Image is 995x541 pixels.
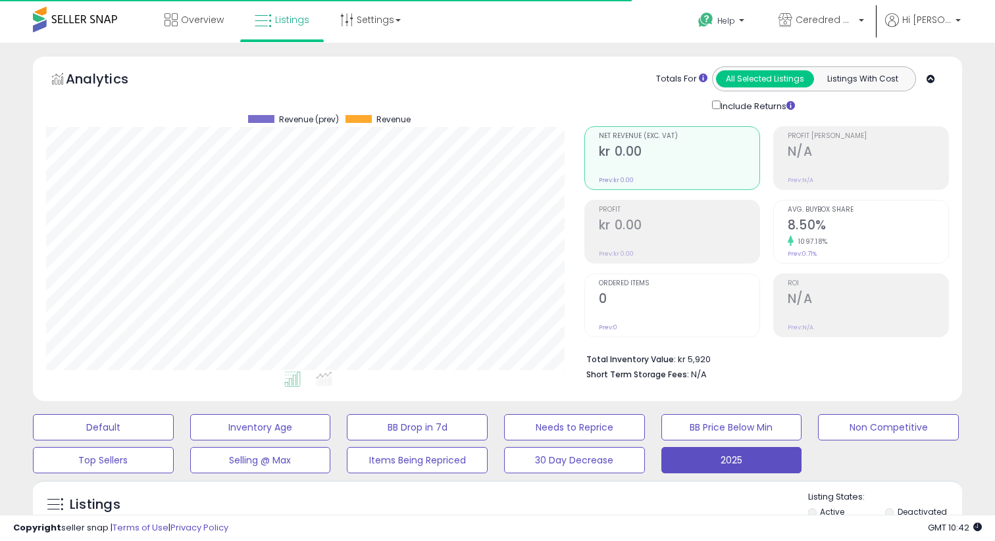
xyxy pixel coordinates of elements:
span: Profit [PERSON_NAME] [788,133,948,140]
button: Top Sellers [33,447,174,473]
h2: kr 0.00 [599,144,759,162]
h2: N/A [788,144,948,162]
li: kr 5,920 [586,350,939,366]
button: Selling @ Max [190,447,331,473]
h5: Listings [70,496,120,514]
button: All Selected Listings [716,70,814,87]
small: Prev: N/A [788,323,813,331]
span: Revenue (prev) [279,115,339,124]
span: N/A [691,368,707,381]
div: Totals For [656,73,707,85]
span: Profit [599,206,759,214]
p: Listing States: [808,491,963,504]
h2: 8.50% [788,218,948,235]
h2: 0 [599,291,759,309]
span: Overview [181,13,224,26]
span: Ceredred GmbH - SE [796,13,855,26]
label: Active [820,506,844,517]
button: 30 Day Decrease [504,447,645,473]
span: Net Revenue (Exc. VAT) [599,133,759,140]
a: Hi [PERSON_NAME] [885,13,961,43]
button: Listings With Cost [813,70,911,87]
button: BB Drop in 7d [347,414,488,440]
small: 1097.18% [794,237,828,247]
span: Avg. Buybox Share [788,206,948,214]
a: Help [688,2,757,43]
button: Needs to Reprice [504,414,645,440]
small: Prev: 0.71% [788,250,817,258]
h2: kr 0.00 [599,218,759,235]
label: Deactivated [898,506,947,517]
button: BB Price Below Min [661,414,802,440]
span: Help [717,15,735,26]
i: Get Help [698,12,714,28]
a: Terms of Use [113,521,168,534]
small: Prev: kr 0.00 [599,176,634,184]
button: 2025 [661,447,802,473]
span: ROI [788,280,948,287]
span: Ordered Items [599,280,759,287]
b: Total Inventory Value: [586,354,676,365]
span: Listings [275,13,309,26]
button: Non Competitive [818,414,959,440]
button: Items Being Repriced [347,447,488,473]
div: seller snap | | [13,522,228,534]
h2: N/A [788,291,948,309]
span: 2025-08-16 10:42 GMT [928,521,982,534]
button: Inventory Age [190,414,331,440]
h5: Analytics [66,70,154,91]
b: Short Term Storage Fees: [586,369,689,380]
button: Default [33,414,174,440]
span: Revenue [376,115,411,124]
small: Prev: kr 0.00 [599,250,634,258]
a: Privacy Policy [170,521,228,534]
div: Include Returns [702,98,811,113]
strong: Copyright [13,521,61,534]
small: Prev: 0 [599,323,617,331]
small: Prev: N/A [788,176,813,184]
span: Hi [PERSON_NAME] [902,13,952,26]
